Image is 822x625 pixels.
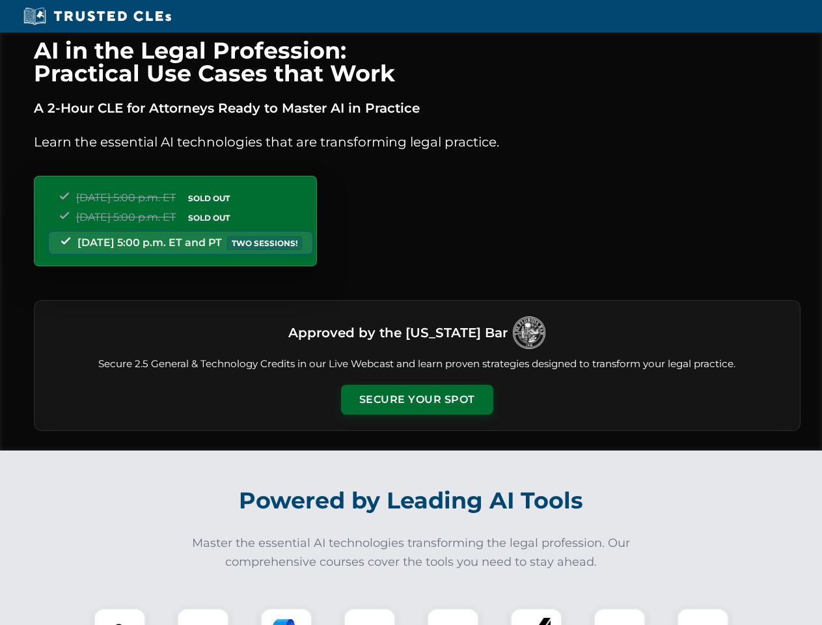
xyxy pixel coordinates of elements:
img: Logo [513,316,545,349]
h3: Approved by the [US_STATE] Bar [288,321,508,344]
span: SOLD OUT [184,191,234,205]
h2: Powered by Leading AI Tools [51,478,772,523]
p: Master the essential AI technologies transforming the legal profession. Our comprehensive courses... [184,534,639,572]
span: [DATE] 5:00 p.m. ET [76,191,176,204]
p: Learn the essential AI technologies that are transforming legal practice. [34,132,801,152]
p: A 2-Hour CLE for Attorneys Ready to Master AI in Practice [34,98,801,118]
button: Secure Your Spot [341,385,493,415]
h1: AI in the Legal Profession: Practical Use Cases that Work [34,39,801,85]
span: SOLD OUT [184,211,234,225]
p: Secure 2.5 General & Technology Credits in our Live Webcast and learn proven strategies designed ... [50,357,784,372]
img: Trusted CLEs [20,7,175,26]
span: [DATE] 5:00 p.m. ET [76,211,176,223]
